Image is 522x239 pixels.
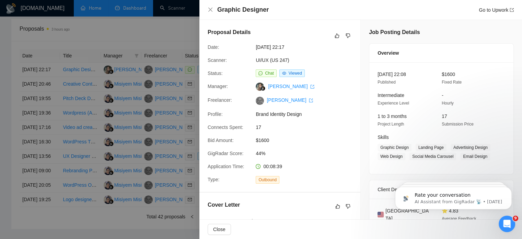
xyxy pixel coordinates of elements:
span: Type: [208,177,219,182]
span: Bid Amount: [208,138,234,143]
img: c1KMYbSUufEWBls0-Guyemiimam7xLkkpV9MGfcmiomLFdC9vGXT7BBDYSdkZD-0uq [256,97,264,105]
button: dislike [344,202,352,210]
span: Close [213,226,225,233]
span: dislike [346,204,350,209]
span: 1 to 3 months [378,113,407,119]
span: Freelancer: [208,97,232,103]
span: close [208,7,213,12]
a: UI/UX (US 247) [256,57,289,63]
span: export [510,8,514,12]
span: clock-circle [256,164,260,169]
span: Outbound [256,176,279,184]
span: [DATE] 22:17 [256,43,359,51]
div: Client Details [378,180,505,199]
span: 17 [442,113,447,119]
span: Web Design [378,153,405,160]
span: Social Media Carousel [409,153,456,160]
span: 44% [256,150,359,157]
a: Go to Upworkexport [479,7,514,13]
span: $1600 [442,72,455,77]
span: Email Design [460,153,490,160]
span: Overview [378,49,399,57]
h4: Graphic Designer [217,6,269,14]
h5: Proposal Details [208,28,251,36]
button: Close [208,7,213,13]
span: Manager: [208,84,228,89]
span: Hourly [442,101,454,106]
iframe: Intercom notifications message [385,172,522,220]
span: Experience Level [378,101,409,106]
span: Intermediate [378,93,404,98]
span: [DATE] 22:08 [378,72,406,77]
h5: Job Posting Details [369,28,420,36]
span: Skills [378,134,389,140]
span: Graphic Design [378,144,411,151]
button: dislike [344,32,352,40]
a: [PERSON_NAME] export [268,84,314,89]
a: [PERSON_NAME] export [267,97,313,103]
span: - [442,93,443,98]
button: Close [208,224,231,235]
span: 17 [256,123,359,131]
span: like [335,33,339,39]
span: Published [378,80,396,85]
span: Scanner: [208,57,227,63]
span: eye [282,71,286,75]
span: Application Time: [208,164,244,169]
span: Date: [208,44,219,50]
span: Profile: [208,111,223,117]
img: 🇺🇸 [378,211,384,218]
span: GigRadar Score: [208,151,243,156]
span: Chat [265,71,274,76]
span: 00:08:39 [263,164,282,169]
span: export [309,98,313,102]
button: like [334,202,342,210]
span: 9 [513,216,518,221]
h5: Cover Letter [208,201,240,209]
span: message [258,71,263,75]
span: Brand Identity Design [256,110,359,118]
span: Viewed [289,71,302,76]
span: $1600 [256,137,359,144]
span: like [335,204,340,209]
span: Fixed Rate [442,80,462,85]
span: Status: [208,70,223,76]
iframe: Intercom live chat [499,216,515,232]
span: Project Length [378,122,404,127]
span: Submission Price [442,122,474,127]
span: export [310,85,314,89]
img: gigradar-bm.png [260,86,265,91]
span: Connects Spent: [208,124,243,130]
span: Landing Page [416,144,446,151]
span: dislike [346,33,350,39]
button: like [333,32,341,40]
span: Advertising Design [451,144,490,151]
